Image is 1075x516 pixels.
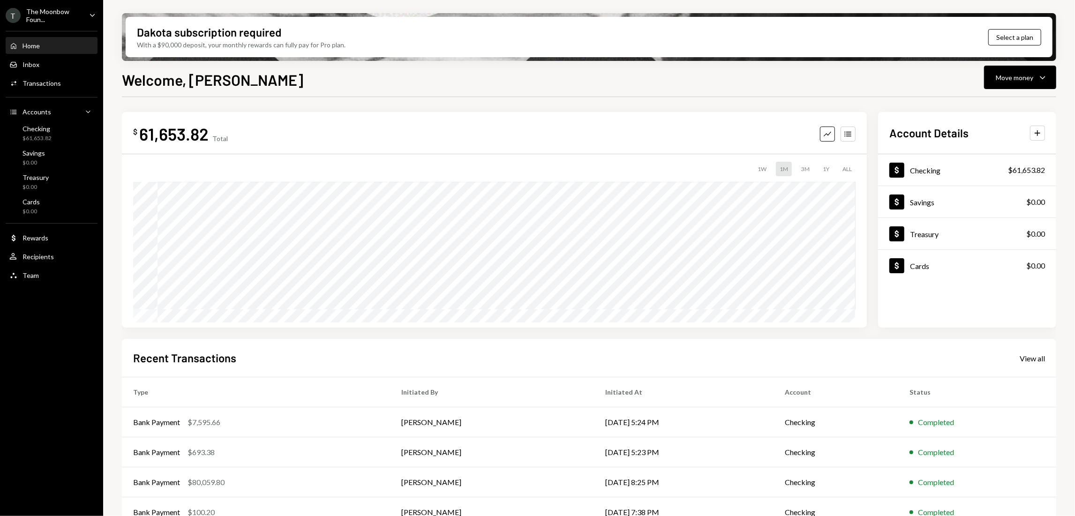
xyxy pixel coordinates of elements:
[878,218,1056,249] a: Treasury$0.00
[594,437,774,467] td: [DATE] 5:23 PM
[390,377,594,407] th: Initiated By
[1026,228,1045,239] div: $0.00
[212,135,228,142] div: Total
[594,377,774,407] th: Initiated At
[23,108,51,116] div: Accounts
[133,477,180,488] div: Bank Payment
[996,73,1033,82] div: Move money
[910,166,940,175] div: Checking
[6,75,98,91] a: Transactions
[984,66,1056,89] button: Move money
[910,198,934,207] div: Savings
[23,253,54,261] div: Recipients
[23,208,40,216] div: $0.00
[122,70,303,89] h1: Welcome, [PERSON_NAME]
[878,154,1056,186] a: Checking$61,653.82
[1020,353,1045,363] a: View all
[797,162,813,176] div: 3M
[6,103,98,120] a: Accounts
[774,377,899,407] th: Account
[1020,354,1045,363] div: View all
[23,135,52,142] div: $61,653.82
[6,122,98,144] a: Checking$61,653.82
[133,447,180,458] div: Bank Payment
[839,162,856,176] div: ALL
[6,56,98,73] a: Inbox
[6,195,98,217] a: Cards$0.00
[137,24,281,40] div: Dakota subscription required
[23,173,49,181] div: Treasury
[133,350,236,366] h2: Recent Transactions
[1008,165,1045,176] div: $61,653.82
[6,248,98,265] a: Recipients
[26,7,82,23] div: The Moonbow Foun...
[918,447,954,458] div: Completed
[390,467,594,497] td: [PERSON_NAME]
[776,162,792,176] div: 1M
[188,417,220,428] div: $7,595.66
[594,407,774,437] td: [DATE] 5:24 PM
[594,467,774,497] td: [DATE] 8:25 PM
[23,234,48,242] div: Rewards
[122,377,390,407] th: Type
[23,271,39,279] div: Team
[23,149,45,157] div: Savings
[910,230,939,239] div: Treasury
[188,477,225,488] div: $80,059.80
[23,42,40,50] div: Home
[6,229,98,246] a: Rewards
[137,40,346,50] div: With a $90,000 deposit, your monthly rewards can fully pay for Pro plan.
[6,8,21,23] div: T
[774,437,899,467] td: Checking
[23,183,49,191] div: $0.00
[6,37,98,54] a: Home
[1026,196,1045,208] div: $0.00
[23,125,52,133] div: Checking
[6,267,98,284] a: Team
[188,447,215,458] div: $693.38
[878,186,1056,217] a: Savings$0.00
[133,127,137,136] div: $
[774,407,899,437] td: Checking
[878,250,1056,281] a: Cards$0.00
[23,159,45,167] div: $0.00
[133,417,180,428] div: Bank Payment
[23,60,39,68] div: Inbox
[6,146,98,169] a: Savings$0.00
[889,125,969,141] h2: Account Details
[390,437,594,467] td: [PERSON_NAME]
[1026,260,1045,271] div: $0.00
[898,377,1056,407] th: Status
[23,79,61,87] div: Transactions
[139,123,209,144] div: 61,653.82
[910,262,929,270] div: Cards
[390,407,594,437] td: [PERSON_NAME]
[23,198,40,206] div: Cards
[754,162,770,176] div: 1W
[988,29,1041,45] button: Select a plan
[774,467,899,497] td: Checking
[819,162,833,176] div: 1Y
[918,477,954,488] div: Completed
[6,171,98,193] a: Treasury$0.00
[918,417,954,428] div: Completed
